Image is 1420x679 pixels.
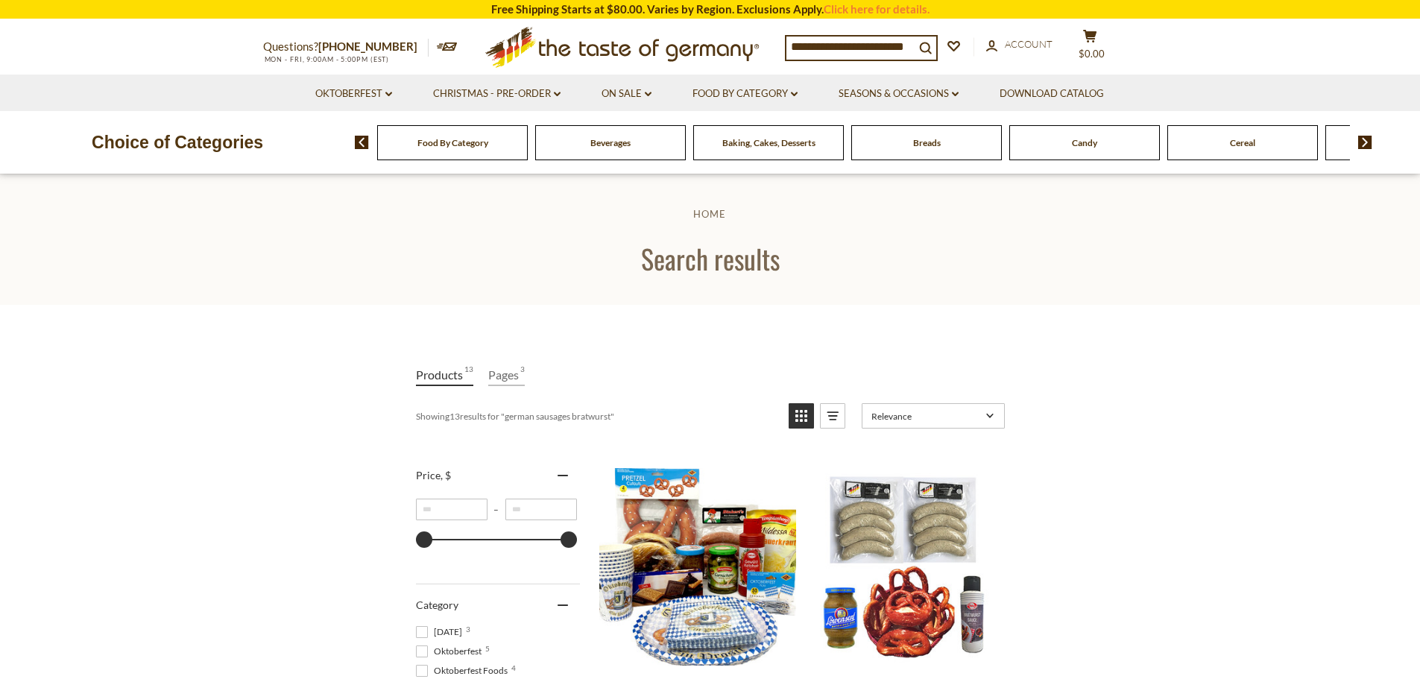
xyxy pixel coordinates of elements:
span: Oktoberfest Foods [416,664,512,678]
span: Category [416,599,458,611]
a: Click here for details. [824,2,930,16]
a: Breads [913,137,941,148]
a: Candy [1072,137,1097,148]
h1: Search results [46,241,1374,275]
img: previous arrow [355,136,369,149]
a: Download Catalog [1000,86,1104,102]
span: – [487,504,505,515]
a: [PHONE_NUMBER] [318,40,417,53]
a: Seasons & Occasions [839,86,959,102]
span: Price [416,469,451,481]
a: Food By Category [417,137,488,148]
a: Beverages [590,137,631,148]
a: Home [693,208,726,220]
input: Minimum value [416,499,487,520]
span: 3 [520,364,525,385]
input: Maximum value [505,499,577,520]
img: The Taste of Germany Oktoberfest Party Box for 4, Perishable, 12 lbs. - FREE SHIPPING [599,468,797,666]
p: Questions? [263,37,429,57]
span: 13 [464,364,473,385]
a: Baking, Cakes, Desserts [722,137,815,148]
span: $0.00 [1079,48,1105,60]
span: 3 [466,625,470,633]
span: [DATE] [416,625,467,639]
img: next arrow [1358,136,1372,149]
span: Oktoberfest [416,645,486,658]
span: Account [1005,38,1053,50]
span: Relevance [871,411,981,422]
a: View Products Tab [416,364,473,386]
img: The Taste of Germany Sausage and Pretzel Meal Kit [804,468,1002,666]
a: View Pages Tab [488,364,525,386]
a: Sort options [862,403,1005,429]
a: View list mode [820,403,845,429]
div: Showing results for " " [416,403,777,429]
button: $0.00 [1068,29,1113,66]
a: Cereal [1230,137,1255,148]
span: , $ [441,469,451,481]
b: 13 [449,411,460,422]
a: Christmas - PRE-ORDER [433,86,561,102]
span: MON - FRI, 9:00AM - 5:00PM (EST) [263,55,390,63]
a: Account [986,37,1053,53]
a: On Sale [602,86,651,102]
a: Food By Category [692,86,798,102]
a: Oktoberfest [315,86,392,102]
span: 5 [485,645,490,652]
span: 4 [511,664,516,672]
a: View grid mode [789,403,814,429]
